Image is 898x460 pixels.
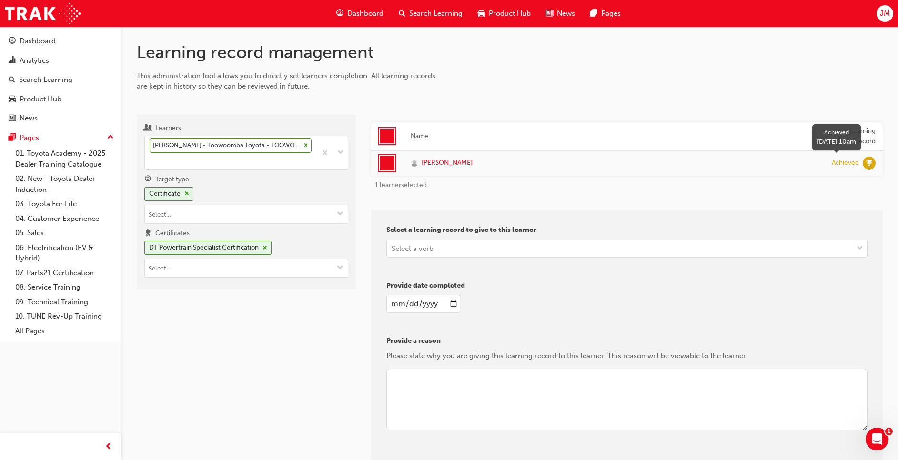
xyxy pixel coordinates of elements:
p: Provide date completed [386,280,868,291]
a: news-iconNews [538,4,583,23]
div: Achieved [832,159,859,168]
iframe: Intercom live chat [866,428,888,450]
span: 1 [885,428,893,435]
a: 05. Sales [11,226,118,240]
span: down-icon [857,242,863,255]
a: 03. Toyota For Life [11,197,118,211]
span: pages-icon [9,134,16,142]
span: target-icon [144,175,151,184]
span: pages-icon [590,8,597,20]
span: chart-icon [9,57,16,65]
span: Product Hub [489,8,531,19]
a: Analytics [4,52,118,70]
span: down-icon [337,147,344,159]
a: search-iconSearch Learning [391,4,470,23]
span: news-icon [546,8,553,20]
a: Dashboard [4,32,118,50]
div: Certificate [149,189,181,200]
span: Please state why you are giving this learning record to this learner. This reason will be viewabl... [386,351,747,360]
a: News [4,110,118,127]
span: cross-icon [184,191,189,197]
div: Dashboard [20,36,56,47]
img: Trak [5,3,81,24]
div: Target type [155,175,189,184]
button: JM [877,5,893,22]
span: learningRecordVerb_ACHIEVE-icon [863,157,876,170]
a: 10. TUNE Rev-Up Training [11,309,118,324]
a: 09. Technical Training [11,295,118,310]
button: DashboardAnalyticsSearch LearningProduct HubNews [4,30,118,129]
span: car-icon [9,95,16,104]
button: Pages [4,129,118,147]
th: Name [404,122,825,151]
span: Dashboard [347,8,383,19]
span: award-icon [144,230,151,238]
a: 07. Parts21 Certification [11,266,118,280]
span: down-icon [337,210,343,219]
input: Target typeCertificatecross-icontoggle menu [145,205,348,223]
input: Learners[PERSON_NAME] - Toowoomba Toyota - TOOWOOMBA [150,157,151,165]
input: enter a date [386,295,460,313]
a: 08. Service Training [11,280,118,295]
div: Product Hub [20,94,61,105]
button: toggle menu [333,259,348,277]
div: DT Powertrain Specialist Certification [149,242,259,253]
div: This administration tool allows you to directly set learners completion. All learning records are... [137,70,446,92]
a: [PERSON_NAME] [411,158,817,169]
p: Provide a reason [386,336,868,347]
span: News [557,8,575,19]
span: prev-icon [105,441,112,453]
span: [PERSON_NAME] [422,158,473,169]
a: Search Learning [4,71,118,89]
div: Certificates [155,229,190,238]
div: Pages [20,132,39,143]
a: car-iconProduct Hub [470,4,538,23]
span: news-icon [9,114,16,123]
a: 01. Toyota Academy - 2025 Dealer Training Catalogue [11,146,118,171]
span: car-icon [478,8,485,20]
a: 04. Customer Experience [11,211,118,226]
div: Analytics [20,55,49,66]
span: guage-icon [9,37,16,46]
a: pages-iconPages [583,4,628,23]
span: guage-icon [336,8,343,20]
button: toggle menu [333,205,348,223]
span: JM [880,8,890,19]
span: Pages [601,8,621,19]
div: Learners [155,123,181,133]
div: [PERSON_NAME] - Toowoomba Toyota - TOOWOOMBA [150,139,301,152]
a: 06. Electrification (EV & Hybrid) [11,240,118,266]
a: All Pages [11,324,118,339]
div: Search Learning [19,74,72,85]
span: search-icon [399,8,405,20]
span: users-icon [144,124,151,133]
span: up-icon [107,131,114,144]
span: search-icon [9,76,15,84]
span: 1 learner selected [375,181,427,189]
div: [DATE] 10am [817,137,856,147]
span: down-icon [337,264,343,272]
div: Achieved [817,128,856,137]
a: guage-iconDashboard [329,4,391,23]
input: CertificatesDT Powertrain Specialist Certificationcross-icontoggle menu [145,259,348,277]
p: Select a learning record to give to this learner [386,225,868,236]
span: Search Learning [409,8,463,19]
div: News [20,113,38,124]
a: Product Hub [4,90,118,108]
h1: Learning record management [137,42,883,63]
span: cross-icon [262,245,267,251]
a: 02. New - Toyota Dealer Induction [11,171,118,197]
div: Select a verb [392,243,434,254]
